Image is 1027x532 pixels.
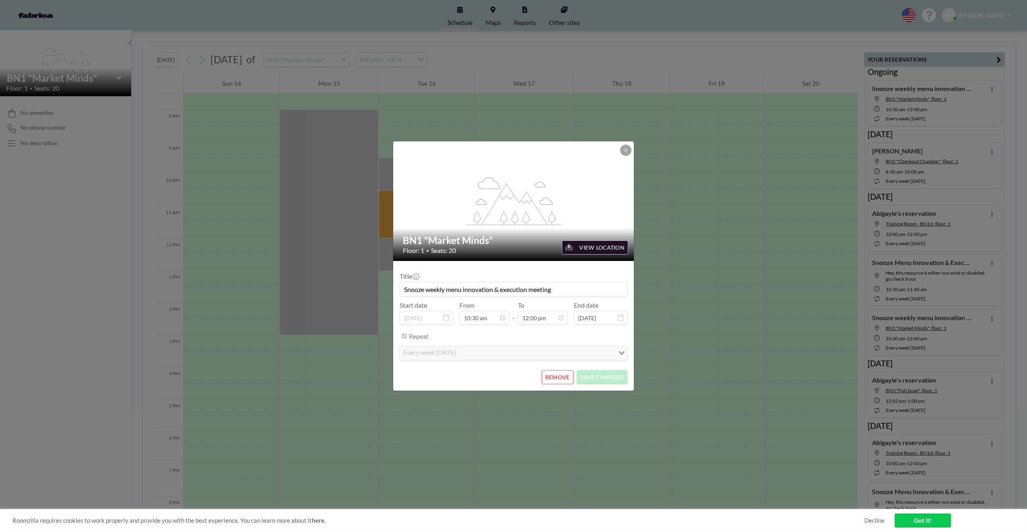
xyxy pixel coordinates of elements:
button: REMOVE [542,370,573,384]
a: Got it! [895,513,951,528]
span: Roomzilla requires cookies to work properly and provide you with the best experience. You can lea... [12,517,864,524]
g: flex-grow: 1.2; [466,176,561,225]
label: From [460,301,474,309]
input: Search for option [458,348,614,358]
div: Search for option [400,346,627,360]
span: Seats: 20 [431,246,456,255]
label: Start date [400,301,427,309]
label: End date [574,301,598,309]
label: Title [400,272,419,280]
button: VIEW LOCATION [562,240,628,255]
span: • [426,248,429,254]
label: To [518,301,524,309]
a: here. [312,517,326,524]
span: - [512,304,515,322]
span: Floor: 1 [403,246,424,255]
label: Repeat [409,332,429,340]
span: every week [DATE] [402,348,458,358]
h2: BN1 "Market Minds" [403,234,625,246]
button: SAVE CHANGES [577,370,627,384]
input: (No title) [400,282,627,296]
a: Decline [864,517,885,524]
